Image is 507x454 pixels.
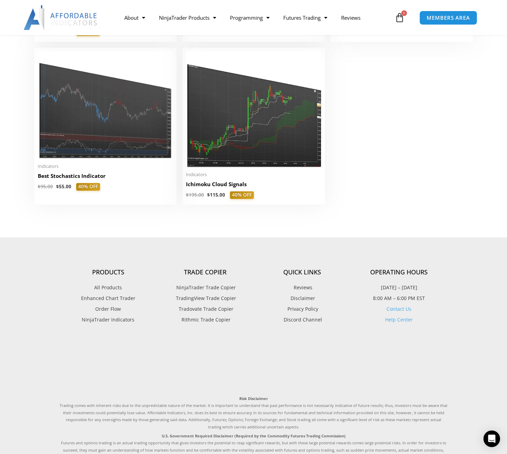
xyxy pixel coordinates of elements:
span: NinjaTrader Trade Copier [175,283,236,292]
bdi: 95.00 [38,183,53,190]
span: Privacy Policy [286,305,318,314]
a: Reviews [254,283,350,292]
span: $ [186,192,189,198]
span: 40% OFF [76,183,100,191]
h4: Trade Copier [157,269,254,276]
a: Privacy Policy [254,305,350,314]
img: LogoAI | Affordable Indicators – NinjaTrader [24,5,98,30]
span: $ [38,183,41,190]
a: Best Stochastics Indicator [38,172,173,183]
a: Reviews [334,10,367,26]
bdi: 195.00 [186,192,204,198]
a: NinjaTrader Products [152,10,223,26]
a: Order Flow [60,305,157,314]
img: Best Stochastics Indicator [38,51,173,159]
span: Indicators [38,163,173,169]
span: Reviews [292,283,312,292]
span: TradingView Trade Copier [174,294,236,303]
a: Disclaimer [254,294,350,303]
a: TradingView Trade Copier [157,294,254,303]
span: $ [56,183,59,190]
span: 40% OFF [230,191,254,199]
p: 8:00 AM – 6:00 PM EST [350,294,447,303]
a: MEMBERS AREA [419,11,477,25]
a: Tradovate Trade Copier [157,305,254,314]
span: Disclaimer [289,294,315,303]
span: Indicators [186,172,321,178]
a: Help Center [385,316,413,323]
span: 0 [401,10,407,16]
span: Enhanced Chart Trader [81,294,135,303]
p: [DATE] – [DATE] [350,283,447,292]
a: Futures Trading [276,10,334,26]
a: Discord Channel [254,315,350,324]
span: NinjaTrader Indicators [82,315,134,324]
span: $ [207,192,210,198]
div: Open Intercom Messenger [483,430,500,447]
h2: Best Stochastics Indicator [38,172,173,180]
a: Enhanced Chart Trader [60,294,157,303]
a: Contact Us [386,306,411,312]
nav: Menu [117,10,393,26]
span: Tradovate Trade Copier [177,305,233,314]
iframe: Customer reviews powered by Trustpilot [60,340,447,388]
p: Trading comes with inherent risks due to the unpredictable nature of the market. It is important ... [60,395,447,430]
strong: U.S. Government Required Disclaimer (Required by the Commodity Futures Trading Commission) [162,433,346,438]
h4: Quick Links [254,269,350,276]
a: All Products [60,283,157,292]
span: All Products [94,283,122,292]
h4: Operating Hours [350,269,447,276]
a: NinjaTrader Indicators [60,315,157,324]
strong: Risk Disclaimer [239,396,268,401]
h2: Ichimoku Cloud Signals [186,181,321,188]
a: Programming [223,10,276,26]
a: About [117,10,152,26]
bdi: 115.00 [207,192,225,198]
span: Discord Channel [282,315,322,324]
span: Order Flow [95,305,121,314]
a: Rithmic Trade Copier [157,315,254,324]
a: 0 [384,8,415,28]
h4: Products [60,269,157,276]
span: MEMBERS AREA [427,15,470,20]
a: NinjaTrader Trade Copier [157,283,254,292]
img: Ichimuku [186,51,321,167]
span: Rithmic Trade Copier [180,315,231,324]
bdi: 55.00 [56,183,71,190]
a: Ichimoku Cloud Signals [186,181,321,191]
